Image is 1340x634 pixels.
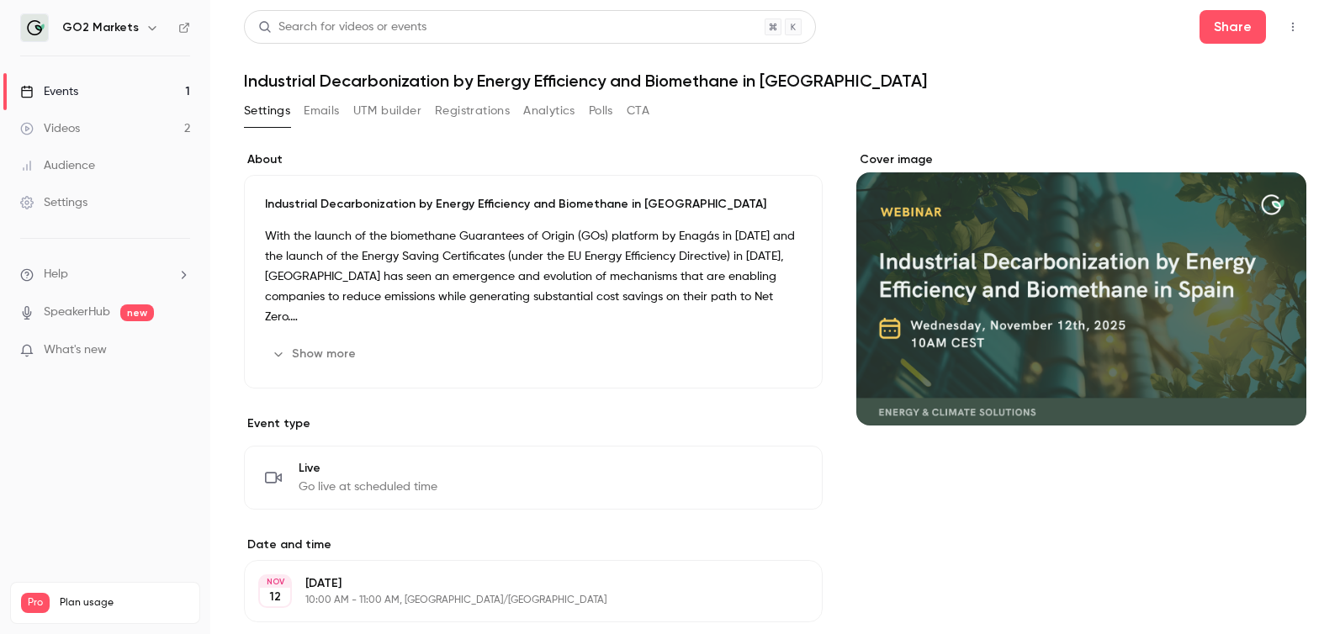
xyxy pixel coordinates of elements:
div: Search for videos or events [258,18,426,36]
button: Polls [589,98,613,124]
span: Pro [21,593,50,613]
li: help-dropdown-opener [20,266,190,283]
button: UTM builder [353,98,421,124]
button: Show more [265,341,366,367]
iframe: Noticeable Trigger [170,343,190,358]
span: Help [44,266,68,283]
span: Plan usage [60,596,189,610]
button: Registrations [435,98,510,124]
label: Cover image [856,151,1306,168]
img: GO2 Markets [21,14,48,41]
p: 10:00 AM - 11:00 AM, [GEOGRAPHIC_DATA]/[GEOGRAPHIC_DATA] [305,594,734,607]
button: Share [1200,10,1266,44]
button: Emails [304,98,339,124]
span: new [120,304,154,321]
span: What's new [44,341,107,359]
section: Cover image [856,151,1306,425]
label: Date and time [244,536,823,553]
p: [DATE] [305,575,734,592]
h1: Industrial Decarbonization by Energy Efficiency and Biomethane in [GEOGRAPHIC_DATA] [244,71,1306,91]
p: With the launch of the biomethane Guarantees of Origin (GOs) platform by Enagás in [DATE] and the... [265,226,802,327]
span: Go live at scheduled time [299,478,437,495]
div: Events [20,83,78,100]
div: Audience [20,157,95,174]
button: Analytics [523,98,575,124]
p: 12 [269,589,281,605]
div: NOV [260,576,290,588]
div: Videos [20,120,80,137]
div: Settings [20,194,87,211]
button: Settings [244,98,290,124]
button: CTA [627,98,649,124]
label: About [244,151,823,168]
p: Industrial Decarbonization by Energy Efficiency and Biomethane in [GEOGRAPHIC_DATA] [265,196,802,213]
a: SpeakerHub [44,304,110,321]
h6: GO2 Markets [62,19,139,36]
span: Live [299,460,437,477]
p: Event type [244,415,823,432]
